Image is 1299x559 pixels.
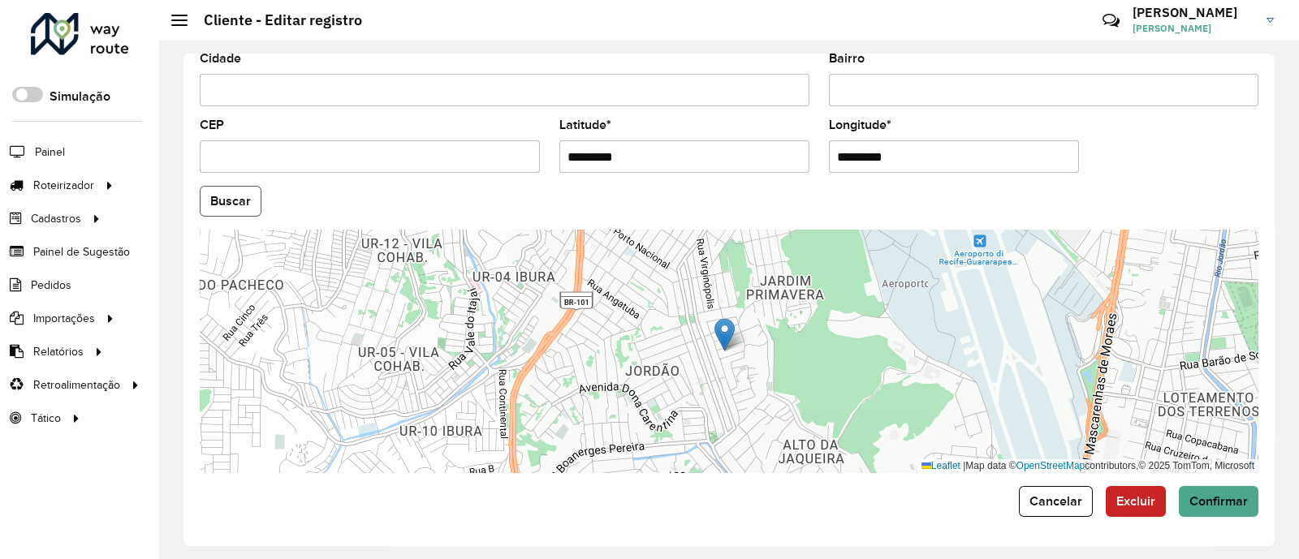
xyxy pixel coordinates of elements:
[1179,486,1258,517] button: Confirmar
[829,115,891,135] label: Longitude
[559,115,611,135] label: Latitude
[829,49,865,68] label: Bairro
[921,460,960,471] a: Leaflet
[35,144,65,161] span: Painel
[1029,494,1082,508] span: Cancelar
[1133,21,1254,36] span: [PERSON_NAME]
[1116,494,1155,508] span: Excluir
[1133,5,1254,20] h3: [PERSON_NAME]
[33,310,95,327] span: Importações
[31,410,61,427] span: Tático
[1094,3,1129,38] a: Contato Rápido
[33,177,94,194] span: Roteirizador
[714,318,735,351] img: Marker
[200,115,224,135] label: CEP
[917,459,1258,473] div: Map data © contributors,© 2025 TomTom, Microsoft
[33,343,84,360] span: Relatórios
[188,11,362,29] h2: Cliente - Editar registro
[1016,460,1085,471] a: OpenStreetMap
[1019,486,1093,517] button: Cancelar
[200,49,241,68] label: Cidade
[200,186,261,217] button: Buscar
[33,243,130,260] span: Painel de Sugestão
[33,376,120,393] span: Retroalimentação
[1106,486,1166,517] button: Excluir
[50,87,110,106] label: Simulação
[963,460,965,471] span: |
[31,277,71,294] span: Pedidos
[31,210,81,227] span: Cadastros
[1189,494,1248,508] span: Confirmar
